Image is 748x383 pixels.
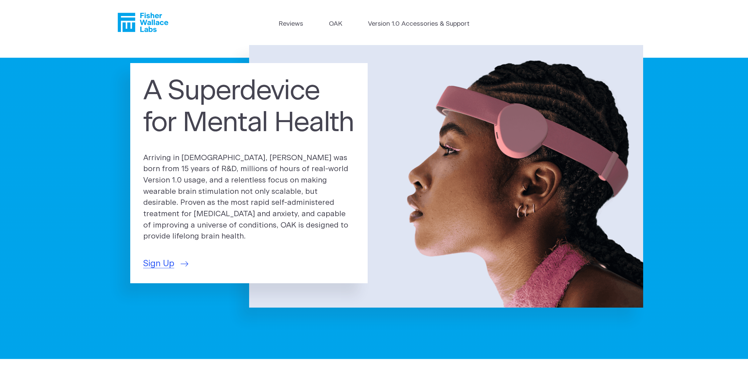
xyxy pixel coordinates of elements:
span: Sign Up [143,257,174,270]
a: OAK [329,19,342,29]
a: Sign Up [143,257,188,270]
a: Fisher Wallace [118,13,168,32]
p: Arriving in [DEMOGRAPHIC_DATA], [PERSON_NAME] was born from 15 years of R&D, millions of hours of... [143,152,355,243]
a: Reviews [278,19,303,29]
h1: A Superdevice for Mental Health [143,76,355,139]
a: Version 1.0 Accessories & Support [368,19,470,29]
